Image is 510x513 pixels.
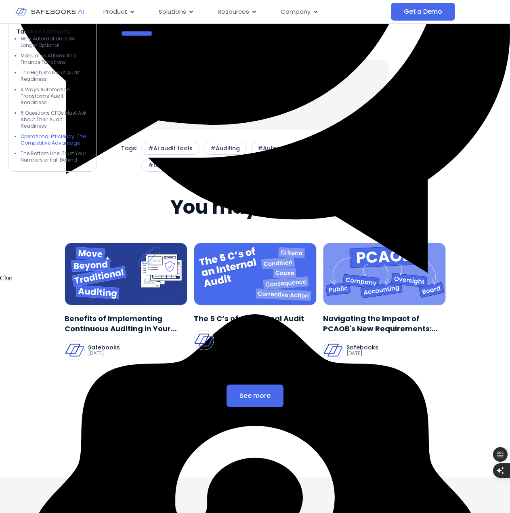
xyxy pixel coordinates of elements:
[65,341,84,360] img: Safebooks
[391,3,455,21] a: Get a Demo
[21,150,88,163] li: The Bottom Line: Trust Your Numbers or Fall Behind
[159,7,186,17] span: Solutions
[194,330,214,350] img: Safebooks
[97,4,391,20] nav: Menu
[227,385,283,407] a: See more
[404,8,442,16] span: Get a Demo
[218,7,249,17] span: Resources
[21,86,88,106] li: 4 Ways Automation Transforms Audit Readiness
[21,133,88,146] li: Operational Efficiency: The Competitive Advantage
[21,53,88,65] li: Manual vs Automated Finance Functions
[323,341,343,360] img: Safebooks
[21,69,88,82] li: The High Stakes of Audit Readiness
[21,36,88,48] li: Why Automation Is No Longer Optional
[103,7,127,17] span: Product
[97,4,391,20] div: Menu Toggle
[17,27,88,36] p: Table of contents:
[281,7,311,17] span: Company
[21,110,88,129] li: 5 Questions CFOs Must Ask About Their Audit Readiness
